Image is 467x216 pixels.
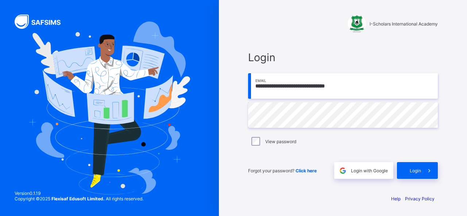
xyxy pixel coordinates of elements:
[391,196,401,201] a: Help
[410,168,421,173] span: Login
[339,166,347,175] img: google.396cfc9801f0270233282035f929180a.svg
[248,168,317,173] span: Forgot your password?
[296,168,317,173] a: Click here
[265,139,296,144] label: View password
[15,191,143,196] span: Version 0.1.19
[15,15,69,29] img: SAFSIMS Logo
[29,21,190,194] img: Hero Image
[351,168,388,173] span: Login with Google
[15,196,143,201] span: Copyright © 2025 All rights reserved.
[51,196,105,201] strong: Flexisaf Edusoft Limited.
[370,21,438,27] span: I-Scholars International Academy
[248,51,438,64] span: Login
[405,196,435,201] a: Privacy Policy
